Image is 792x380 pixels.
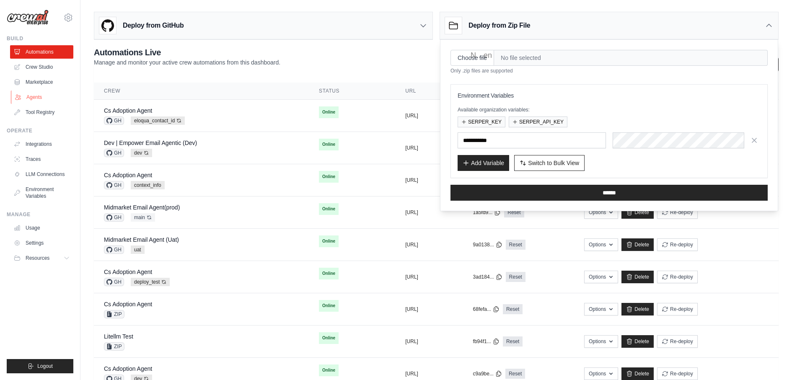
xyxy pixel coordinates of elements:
[104,236,179,243] a: Midmarket Email Agent (Uat)
[10,75,73,89] a: Marketplace
[621,206,654,219] a: Delete
[450,50,494,66] input: Choose file
[473,306,500,313] button: 68fefa...
[37,363,53,370] span: Logout
[473,209,501,216] button: 1a5fd9...
[458,116,505,127] button: SERPER_KEY
[131,278,170,286] span: deploy_test
[99,17,116,34] img: GitHub Logo
[494,50,768,66] span: No file selected
[104,301,152,308] a: Cs Adoption Agent
[657,238,698,251] button: Re-deploy
[395,83,463,100] th: URL
[104,181,124,189] span: GH
[94,58,280,67] p: Manage and monitor your active crew automations from this dashboard.
[584,206,618,219] button: Options
[319,332,339,344] span: Online
[104,310,124,318] span: ZIP
[104,213,124,222] span: GH
[7,127,73,134] div: Operate
[514,155,585,171] button: Switch to Bulk View
[10,221,73,235] a: Usage
[468,21,530,31] h3: Deploy from Zip File
[621,238,654,251] a: Delete
[473,338,500,345] button: fb94f1...
[657,335,698,348] button: Re-deploy
[621,367,654,380] a: Delete
[10,106,73,119] a: Tool Registry
[319,300,339,312] span: Online
[505,369,525,379] a: Reset
[473,274,502,280] button: 3ad184...
[319,364,339,376] span: Online
[657,271,698,283] button: Re-deploy
[131,116,185,125] span: eloqua_contact_id
[10,60,73,74] a: Crew Studio
[450,67,768,74] p: Only .zip files are supported
[657,206,698,219] button: Re-deploy
[458,91,761,100] h3: Environment Variables
[104,278,124,286] span: GH
[506,240,525,250] a: Reset
[104,342,124,351] span: ZIP
[104,140,197,146] a: Dev | Empower Email Agentic (Dev)
[94,47,280,58] h2: Automations Live
[319,171,339,183] span: Online
[7,359,73,373] button: Logout
[104,204,180,211] a: Midmarket Email Agent(prod)
[473,241,502,248] button: 9a0138...
[123,21,184,31] h3: Deploy from GitHub
[104,269,152,275] a: Cs Adoption Agent
[528,159,579,167] span: Switch to Bulk View
[10,137,73,151] a: Integrations
[319,268,339,279] span: Online
[309,83,395,100] th: Status
[657,367,698,380] button: Re-deploy
[621,271,654,283] a: Delete
[10,236,73,250] a: Settings
[504,207,524,217] a: Reset
[10,45,73,59] a: Automations
[503,336,523,346] a: Reset
[621,335,654,348] a: Delete
[131,246,145,254] span: uat
[319,139,339,150] span: Online
[319,106,339,118] span: Online
[104,172,152,178] a: Cs Adoption Agent
[104,246,124,254] span: GH
[458,106,761,113] p: Available organization variables:
[621,303,654,315] a: Delete
[503,304,523,314] a: Reset
[7,211,73,218] div: Manage
[584,303,618,315] button: Options
[7,35,73,42] div: Build
[584,238,618,251] button: Options
[506,272,525,282] a: Reset
[584,367,618,380] button: Options
[104,116,124,125] span: GH
[10,183,73,203] a: Environment Variables
[10,153,73,166] a: Traces
[104,149,124,157] span: GH
[10,251,73,265] button: Resources
[131,213,155,222] span: main
[104,107,152,114] a: Cs Adoption Agent
[94,83,309,100] th: Crew
[10,168,73,181] a: LLM Connections
[11,90,74,104] a: Agents
[104,365,152,372] a: Cs Adoption Agent
[584,335,618,348] button: Options
[584,271,618,283] button: Options
[458,155,509,171] button: Add Variable
[509,116,567,127] button: SERPER_API_KEY
[26,255,49,261] span: Resources
[131,181,165,189] span: context_info
[131,149,152,157] span: dev
[104,333,133,340] a: Litellm Test
[319,235,339,247] span: Online
[7,10,49,26] img: Logo
[657,303,698,315] button: Re-deploy
[473,370,502,377] button: c9a9be...
[319,203,339,215] span: Online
